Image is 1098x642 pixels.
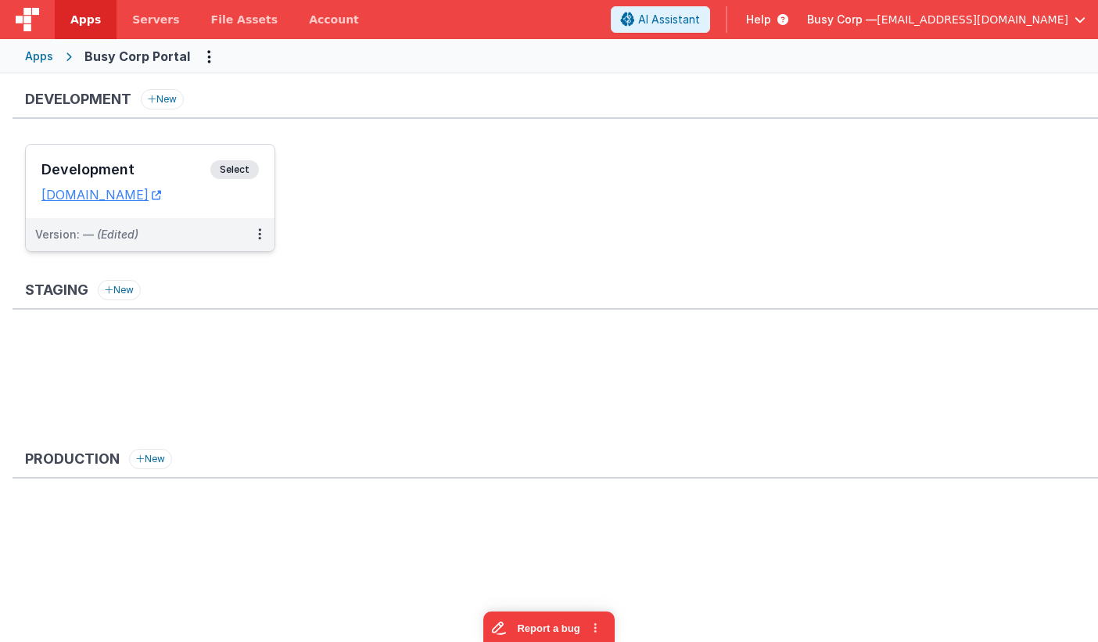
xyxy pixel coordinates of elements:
[141,89,184,109] button: New
[41,187,161,203] a: [DOMAIN_NAME]
[210,160,259,179] span: Select
[211,12,278,27] span: File Assets
[97,228,138,241] span: (Edited)
[638,12,700,27] span: AI Assistant
[84,47,190,66] div: Busy Corp Portal
[807,12,877,27] span: Busy Corp —
[98,280,141,300] button: New
[25,91,131,107] h3: Development
[41,162,210,178] h3: Development
[132,12,179,27] span: Servers
[877,12,1068,27] span: [EMAIL_ADDRESS][DOMAIN_NAME]
[25,48,53,64] div: Apps
[807,12,1085,27] button: Busy Corp — [EMAIL_ADDRESS][DOMAIN_NAME]
[25,282,88,298] h3: Staging
[196,44,221,69] button: Options
[25,451,120,467] h3: Production
[35,227,138,242] div: Version: —
[129,449,172,469] button: New
[746,12,771,27] span: Help
[70,12,101,27] span: Apps
[611,6,710,33] button: AI Assistant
